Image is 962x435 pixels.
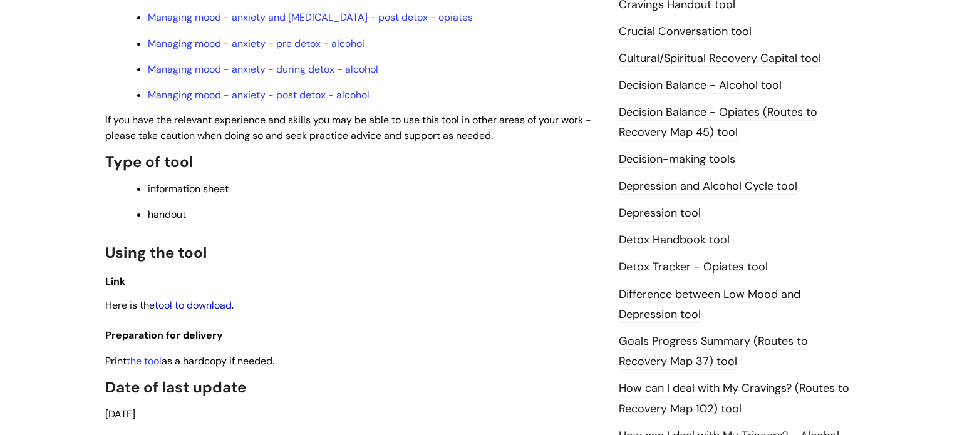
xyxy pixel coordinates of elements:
span: Link [105,275,125,288]
a: the tool [127,354,162,367]
a: Decision Balance - Alcohol tool [619,78,782,94]
a: Detox Tracker - Opiates tool [619,259,768,275]
span: Date of last update [105,377,246,397]
a: Decision-making tools [619,151,735,168]
span: Here is the . [105,299,234,312]
a: Depression tool [619,205,701,222]
a: Cultural/Spiritual Recovery Capital tool [619,51,821,67]
a: Managing mood - anxiety - pre detox - alcohol [148,37,365,50]
a: Difference between Low Mood and Depression tool [619,287,800,323]
span: Preparation for delivery [105,329,223,342]
span: Using the tool [105,243,207,262]
a: How can I deal with My Cravings? (Routes to Recovery Map 102) tool [619,381,849,417]
a: Managing mood - anxiety - post detox - alcohol [148,88,370,101]
a: Crucial Conversation tool [619,24,752,40]
span: [DATE] [105,407,135,421]
a: Managing mood - anxiety - during detox - alcohol [148,63,378,76]
span: information sheet [148,182,229,195]
a: Decision Balance - Opiates (Routes to Recovery Map 45) tool [619,105,817,141]
span: handout [148,208,186,221]
a: Managing mood - anxiety and [MEDICAL_DATA] - post detox - opiates [148,11,473,24]
span: Type of tool [105,152,193,171]
span: Print as a hardcopy if needed. [105,354,274,367]
a: tool to download [155,299,232,312]
a: Goals Progress Summary (Routes to Recovery Map 37) tool [619,334,808,370]
a: Depression and Alcohol Cycle tool [619,178,797,195]
a: Detox Handbook tool [619,232,730,248]
span: If you have the relevant experience and skills you may be able to use this tool in other areas of... [105,113,591,142]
